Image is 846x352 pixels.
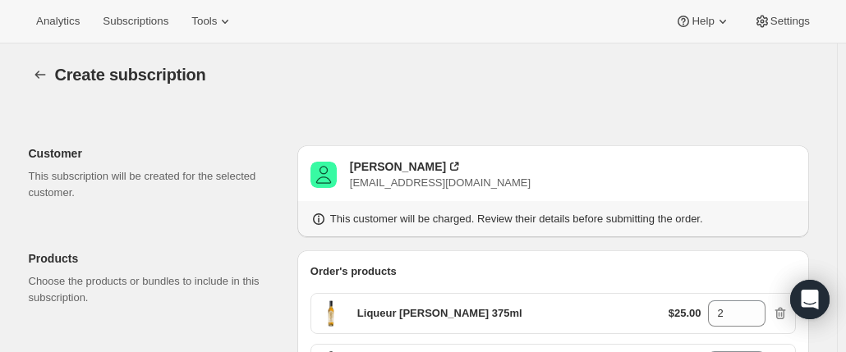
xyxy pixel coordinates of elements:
span: Tools [191,15,217,28]
p: $25.00 [669,305,701,322]
p: Customer [29,145,284,162]
div: Open Intercom Messenger [790,280,830,319]
button: Help [665,10,740,33]
span: Order's products [310,265,397,277]
p: This subscription will be created for the selected customer. [29,168,284,201]
button: Tools [182,10,243,33]
span: Subscriptions [103,15,168,28]
p: Choose the products or bundles to include in this subscription. [29,273,284,306]
span: [EMAIL_ADDRESS][DOMAIN_NAME] [350,176,531,189]
button: Subscriptions [93,10,178,33]
span: Help [692,15,714,28]
span: Analytics [36,15,80,28]
button: Analytics [26,10,90,33]
span: Settings [770,15,810,28]
span: Vicki Still [310,162,337,188]
p: This customer will be charged. Review their details before submitting the order. [330,211,703,227]
p: Products [29,250,284,267]
button: Settings [744,10,820,33]
span: Default Title [318,300,344,327]
p: Liqueur [PERSON_NAME] 375ml [357,305,522,322]
div: [PERSON_NAME] [350,158,446,175]
span: Create subscription [55,66,206,84]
